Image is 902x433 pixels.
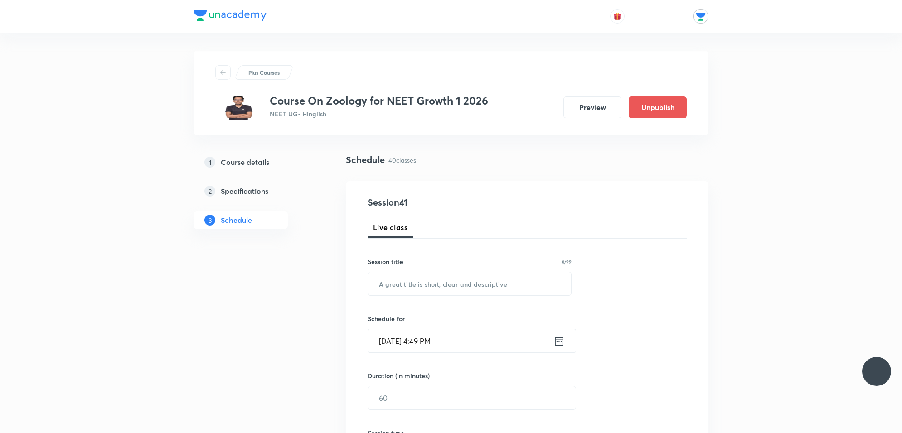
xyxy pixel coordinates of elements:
a: 1Course details [194,153,317,171]
p: 40 classes [388,155,416,165]
img: ttu [871,366,882,377]
button: Unpublish [629,96,687,118]
h3: Course On Zoology for NEET Growth 1 2026 [270,94,488,107]
h4: Schedule [346,153,385,167]
p: 3 [204,215,215,226]
h6: Duration (in minutes) [368,371,430,380]
img: Unacademy Jodhpur [693,9,708,24]
p: Plus Courses [248,68,280,77]
p: 0/99 [562,260,572,264]
a: 2Specifications [194,182,317,200]
input: 60 [368,386,576,409]
button: avatar [610,9,625,24]
p: 2 [204,186,215,197]
h6: Session title [368,257,403,266]
p: 1 [204,157,215,168]
span: Live class [373,222,407,233]
a: Company Logo [194,10,267,23]
p: NEET UG • Hinglish [270,109,488,119]
img: avatar [613,12,621,20]
h6: Schedule for [368,314,572,323]
h5: Course details [221,157,269,168]
img: 27db10ba52964d88be0fe0e91f569608.jpg [215,94,262,120]
img: Company Logo [194,10,267,21]
button: Preview [563,96,621,118]
h4: Session 41 [368,196,533,209]
h5: Specifications [221,186,268,197]
h5: Schedule [221,215,252,226]
input: A great title is short, clear and descriptive [368,272,571,295]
